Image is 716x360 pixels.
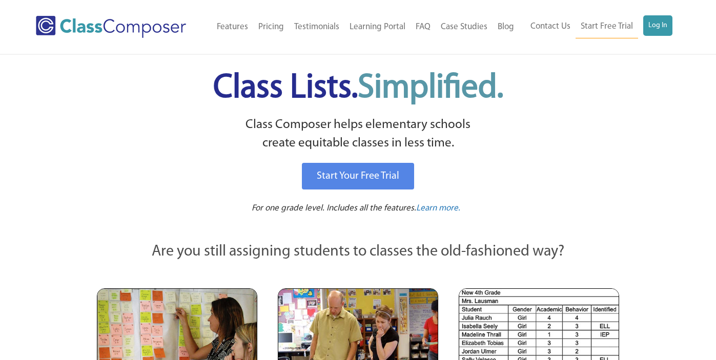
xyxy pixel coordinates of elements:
span: Start Your Free Trial [317,171,399,181]
a: Blog [493,16,519,38]
a: Start Free Trial [576,15,638,38]
span: Class Lists. [213,72,503,105]
span: Learn more. [416,204,460,213]
nav: Header Menu [204,16,519,38]
a: Log In [643,15,672,36]
a: Testimonials [289,16,344,38]
nav: Header Menu [519,15,672,38]
img: Class Composer [36,16,186,38]
a: Case Studies [436,16,493,38]
a: FAQ [411,16,436,38]
a: Learn more. [416,202,460,215]
a: Contact Us [525,15,576,38]
span: For one grade level. Includes all the features. [252,204,416,213]
p: Class Composer helps elementary schools create equitable classes in less time. [95,116,621,153]
a: Start Your Free Trial [302,163,414,189]
a: Features [212,16,253,38]
a: Pricing [253,16,289,38]
p: Are you still assigning students to classes the old-fashioned way? [97,241,620,263]
span: Simplified. [358,72,503,105]
a: Learning Portal [344,16,411,38]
